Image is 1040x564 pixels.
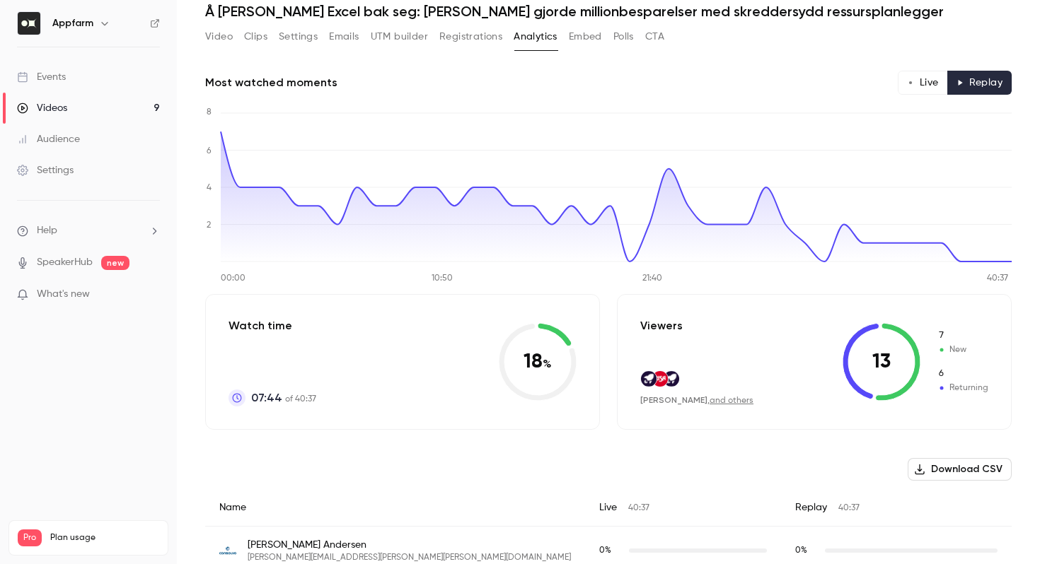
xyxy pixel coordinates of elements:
[101,256,129,270] span: new
[937,343,988,356] span: New
[898,71,948,95] button: Live
[908,458,1012,481] button: Download CSV
[205,489,585,527] div: Name
[599,546,611,555] span: 0 %
[432,274,453,283] tspan: 10:50
[371,25,428,48] button: UTM builder
[937,329,988,342] span: New
[248,538,571,552] span: [PERSON_NAME] Andersen
[640,394,753,406] div: ,
[947,71,1012,95] button: Replay
[838,504,860,512] span: 40:37
[664,371,679,387] img: appfarm.io
[710,396,753,405] a: and others
[569,25,602,48] button: Embed
[52,16,93,30] h6: Appfarm
[17,70,66,84] div: Events
[248,552,571,563] span: [PERSON_NAME][EMAIL_ADDRESS][PERSON_NAME][PERSON_NAME][DOMAIN_NAME]
[781,489,1012,527] div: Replay
[640,395,707,405] span: [PERSON_NAME]
[795,546,807,555] span: 0 %
[585,489,781,527] div: Live
[205,3,1012,20] h1: Å [PERSON_NAME] Excel bak seg: [PERSON_NAME] gjorde millionbesparelser med skreddersydd ressurspl...
[642,274,662,283] tspan: 21:40
[18,12,40,35] img: Appfarm
[18,529,42,546] span: Pro
[652,371,668,387] img: risa.no
[207,184,212,192] tspan: 4
[205,74,337,91] h2: Most watched moments
[17,223,160,238] li: help-dropdown-opener
[514,25,557,48] button: Analytics
[37,223,57,238] span: Help
[987,274,1008,283] tspan: 40:37
[599,544,622,557] span: Live watch time
[219,542,236,559] img: consolvo.no
[207,147,212,155] tspan: 6
[207,108,212,117] tspan: 8
[50,532,159,544] span: Plan usage
[251,389,316,406] p: of 40:37
[645,25,664,48] button: CTA
[37,255,93,270] a: SpeakerHub
[937,382,988,394] span: Returning
[17,132,80,146] div: Audience
[640,317,683,334] p: Viewers
[205,25,233,48] button: Video
[17,163,74,177] div: Settings
[17,101,67,115] div: Videos
[937,368,988,380] span: Returning
[143,288,160,301] iframe: Noticeable Trigger
[613,25,634,48] button: Polls
[279,25,318,48] button: Settings
[628,504,649,512] span: 40:37
[221,274,245,283] tspan: 00:00
[251,389,282,406] span: 07:44
[641,371,657,387] img: appfarm.io
[229,317,316,334] p: Watch time
[795,544,818,557] span: Replay watch time
[37,287,90,302] span: What's new
[207,221,211,230] tspan: 2
[439,25,502,48] button: Registrations
[244,25,267,48] button: Clips
[329,25,359,48] button: Emails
